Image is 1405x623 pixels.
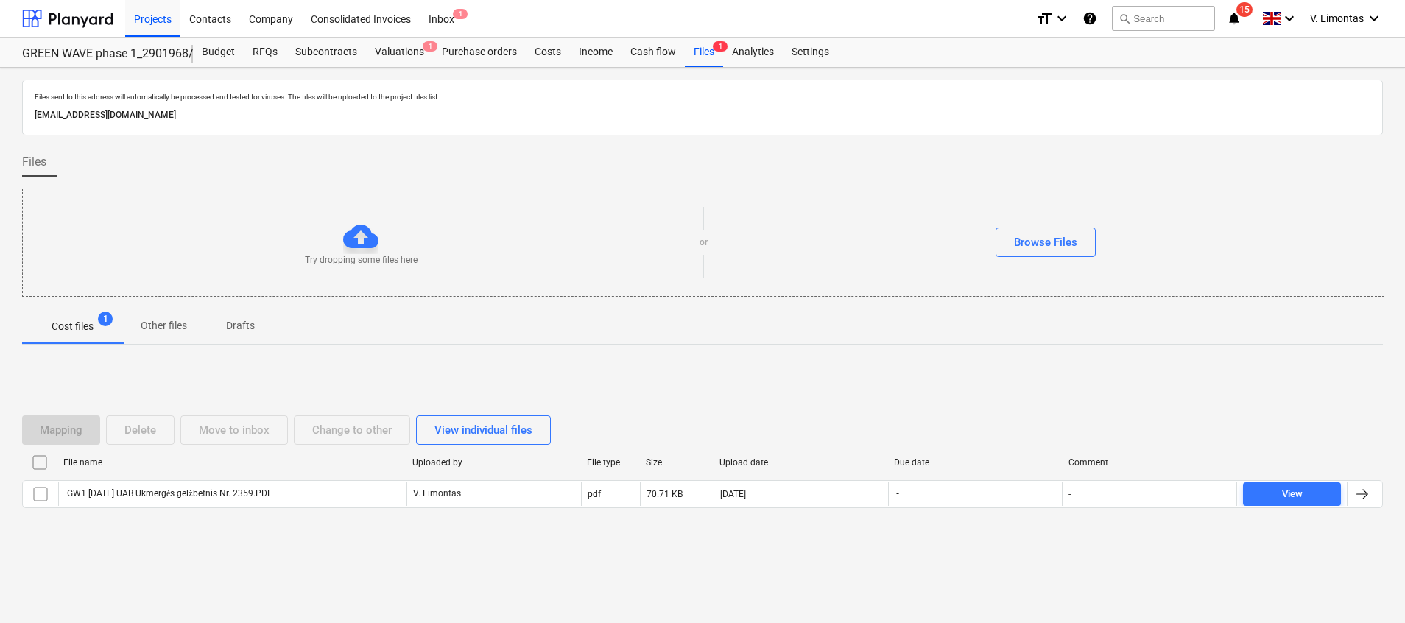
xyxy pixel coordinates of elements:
[222,318,258,334] p: Drafts
[141,318,187,334] p: Other files
[587,457,634,468] div: File type
[244,38,286,67] a: RFQs
[700,236,708,249] p: or
[685,38,723,67] a: Files1
[1068,457,1231,468] div: Comment
[366,38,433,67] div: Valuations
[413,488,461,500] p: V. Eimontas
[996,228,1096,257] button: Browse Files
[646,457,708,468] div: Size
[433,38,526,67] a: Purchase orders
[720,489,746,499] div: [DATE]
[193,38,244,67] a: Budget
[416,415,551,445] button: View individual files
[570,38,621,67] a: Income
[1331,552,1405,623] iframe: Chat Widget
[305,254,418,267] p: Try dropping some files here
[22,189,1384,297] div: Try dropping some files hereorBrowse Files
[588,489,601,499] div: pdf
[621,38,685,67] a: Cash flow
[1282,486,1303,503] div: View
[713,41,728,52] span: 1
[286,38,366,67] a: Subcontracts
[1068,489,1071,499] div: -
[22,46,175,62] div: GREEN WAVE phase 1_2901968/2901969/2901972
[685,38,723,67] div: Files
[98,311,113,326] span: 1
[35,92,1370,102] p: Files sent to this address will automatically be processed and tested for viruses. The files will...
[894,457,1057,468] div: Due date
[63,457,401,468] div: File name
[453,9,468,19] span: 1
[1243,482,1341,506] button: View
[434,420,532,440] div: View individual files
[366,38,433,67] a: Valuations1
[35,108,1370,123] p: [EMAIL_ADDRESS][DOMAIN_NAME]
[423,41,437,52] span: 1
[65,488,272,499] div: GW1 [DATE] UAB Ukmergės gelžbetnis Nr. 2359.PDF
[719,457,882,468] div: Upload date
[723,38,783,67] a: Analytics
[895,488,901,500] span: -
[412,457,575,468] div: Uploaded by
[526,38,570,67] a: Costs
[783,38,838,67] a: Settings
[52,319,94,334] p: Cost files
[647,489,683,499] div: 70.71 KB
[1014,233,1077,252] div: Browse Files
[22,153,46,171] span: Files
